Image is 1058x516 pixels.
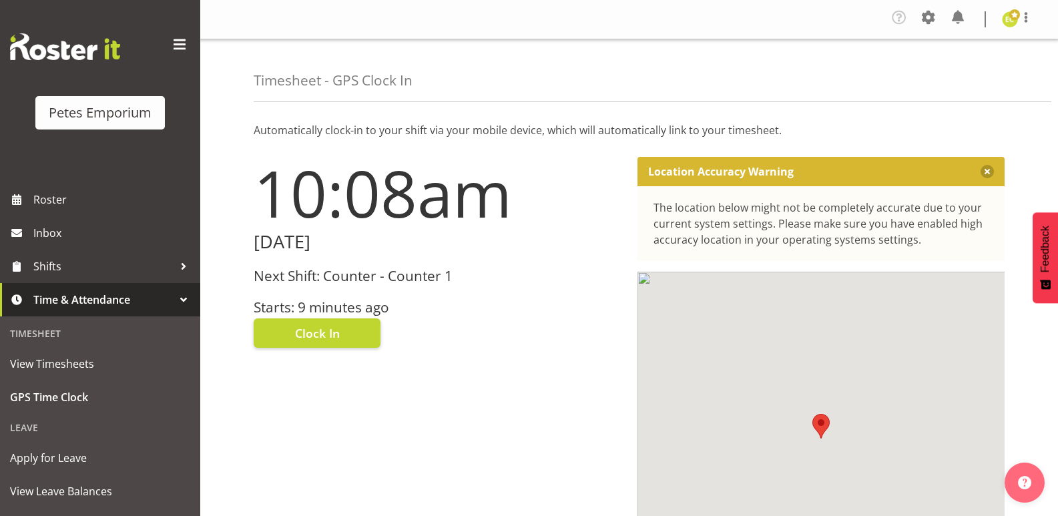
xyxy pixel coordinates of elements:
div: Leave [3,414,197,441]
p: Automatically clock-in to your shift via your mobile device, which will automatically link to you... [254,122,1005,138]
img: emma-croft7499.jpg [1002,11,1018,27]
a: View Timesheets [3,347,197,380]
span: View Leave Balances [10,481,190,501]
span: Clock In [295,324,340,342]
a: View Leave Balances [3,475,197,508]
button: Clock In [254,318,380,348]
h3: Starts: 9 minutes ago [254,300,621,315]
span: Inbox [33,223,194,243]
span: Feedback [1039,226,1051,272]
img: help-xxl-2.png [1018,476,1031,489]
h2: [DATE] [254,232,621,252]
span: Apply for Leave [10,448,190,468]
img: Rosterit website logo [10,33,120,60]
button: Close message [981,165,994,178]
a: GPS Time Clock [3,380,197,414]
span: Roster [33,190,194,210]
div: Timesheet [3,320,197,347]
button: Feedback - Show survey [1033,212,1058,303]
div: The location below might not be completely accurate due to your current system settings. Please m... [653,200,989,248]
span: Shifts [33,256,174,276]
span: View Timesheets [10,354,190,374]
h1: 10:08am [254,157,621,229]
p: Location Accuracy Warning [648,165,794,178]
div: Petes Emporium [49,103,152,123]
h3: Next Shift: Counter - Counter 1 [254,268,621,284]
h4: Timesheet - GPS Clock In [254,73,413,88]
span: Time & Attendance [33,290,174,310]
span: GPS Time Clock [10,387,190,407]
a: Apply for Leave [3,441,197,475]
